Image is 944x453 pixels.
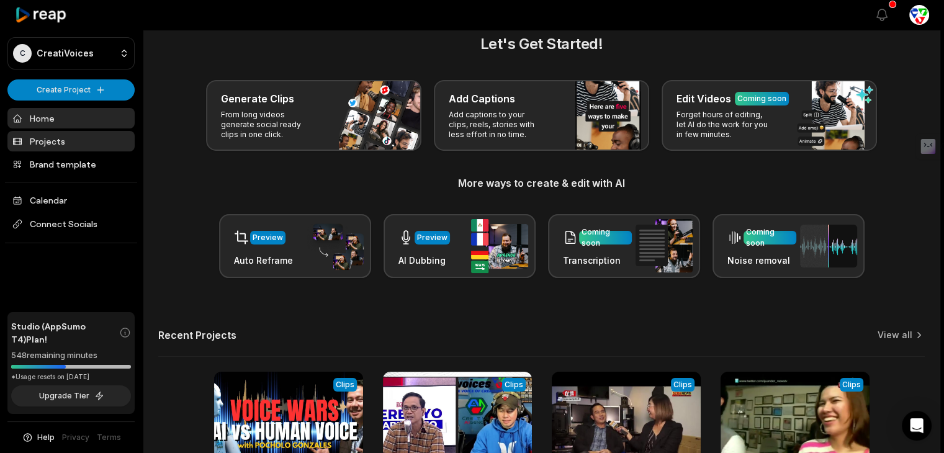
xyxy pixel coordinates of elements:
[727,254,796,267] h3: Noise removal
[13,44,32,63] div: C
[11,372,131,382] div: *Usage resets on [DATE]
[37,48,94,59] p: CreatiVoices
[677,110,773,140] p: Forget hours of editing, let AI do the work for you in few minutes.
[737,93,786,104] div: Coming soon
[677,91,731,106] h3: Edit Videos
[158,329,236,341] h2: Recent Projects
[746,226,794,249] div: Coming soon
[636,219,693,272] img: transcription.png
[62,432,89,443] a: Privacy
[471,219,528,273] img: ai_dubbing.png
[22,432,55,443] button: Help
[253,232,283,243] div: Preview
[7,190,135,210] a: Calendar
[902,411,932,441] div: Open Intercom Messenger
[800,225,857,267] img: noise_removal.png
[7,108,135,128] a: Home
[11,320,119,346] span: Studio (AppSumo T4) Plan!
[398,254,450,267] h3: AI Dubbing
[307,222,364,271] img: auto_reframe.png
[563,254,632,267] h3: Transcription
[221,110,317,140] p: From long videos generate social ready clips in one click.
[11,385,131,406] button: Upgrade Tier
[158,176,925,191] h3: More ways to create & edit with AI
[221,91,294,106] h3: Generate Clips
[234,254,293,267] h3: Auto Reframe
[7,213,135,235] span: Connect Socials
[417,232,447,243] div: Preview
[158,33,925,55] h2: Let's Get Started!
[37,432,55,443] span: Help
[97,432,121,443] a: Terms
[11,349,131,362] div: 548 remaining minutes
[449,91,515,106] h3: Add Captions
[7,79,135,101] button: Create Project
[7,131,135,151] a: Projects
[449,110,545,140] p: Add captions to your clips, reels, stories with less effort in no time.
[7,154,135,174] a: Brand template
[878,329,912,341] a: View all
[582,226,629,249] div: Coming soon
